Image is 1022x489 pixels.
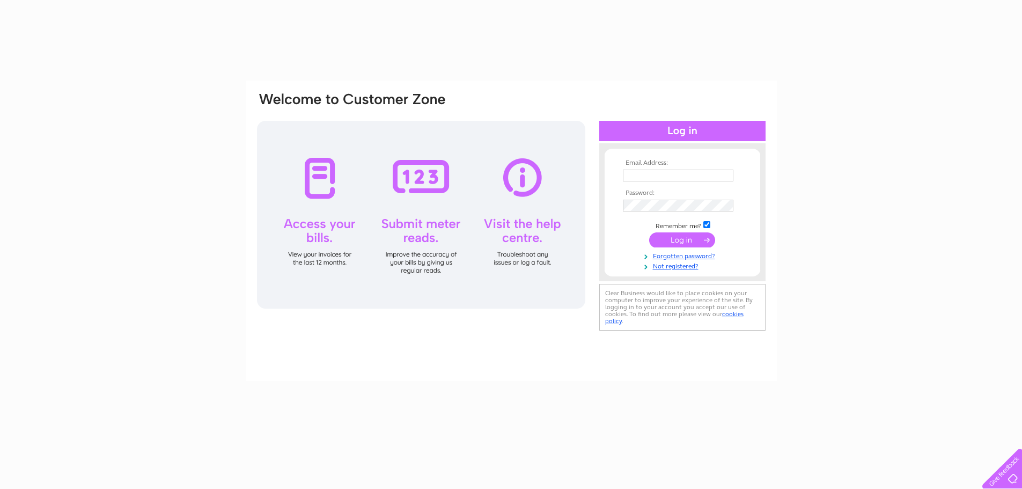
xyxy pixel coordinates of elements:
td: Remember me? [620,220,745,230]
div: Clear Business would like to place cookies on your computer to improve your experience of the sit... [599,284,766,331]
input: Submit [649,232,715,247]
a: Forgotten password? [623,250,745,260]
th: Password: [620,189,745,197]
a: cookies policy [605,310,744,325]
a: Not registered? [623,260,745,271]
th: Email Address: [620,159,745,167]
